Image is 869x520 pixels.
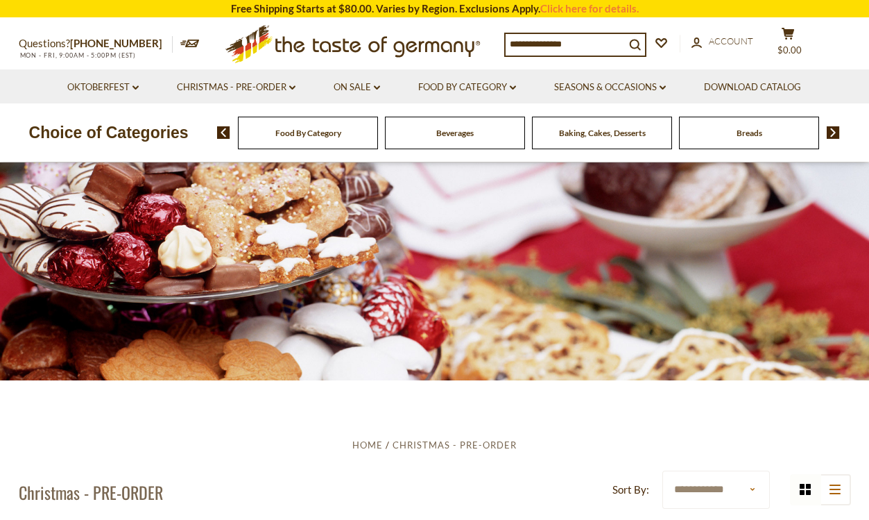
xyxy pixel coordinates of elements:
[67,80,139,95] a: Oktoberfest
[418,80,516,95] a: Food By Category
[334,80,380,95] a: On Sale
[737,128,762,138] a: Breads
[217,126,230,139] img: previous arrow
[612,481,649,498] label: Sort By:
[436,128,474,138] a: Beverages
[827,126,840,139] img: next arrow
[275,128,341,138] a: Food By Category
[19,51,137,59] span: MON - FRI, 9:00AM - 5:00PM (EST)
[768,27,809,62] button: $0.00
[352,439,383,451] a: Home
[70,37,162,49] a: [PHONE_NUMBER]
[777,44,802,56] span: $0.00
[177,80,295,95] a: Christmas - PRE-ORDER
[554,80,666,95] a: Seasons & Occasions
[19,482,163,503] h1: Christmas - PRE-ORDER
[540,2,639,15] a: Click here for details.
[19,35,173,53] p: Questions?
[559,128,646,138] a: Baking, Cakes, Desserts
[709,35,753,47] span: Account
[704,80,801,95] a: Download Catalog
[393,439,517,451] a: Christmas - PRE-ORDER
[691,34,753,49] a: Account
